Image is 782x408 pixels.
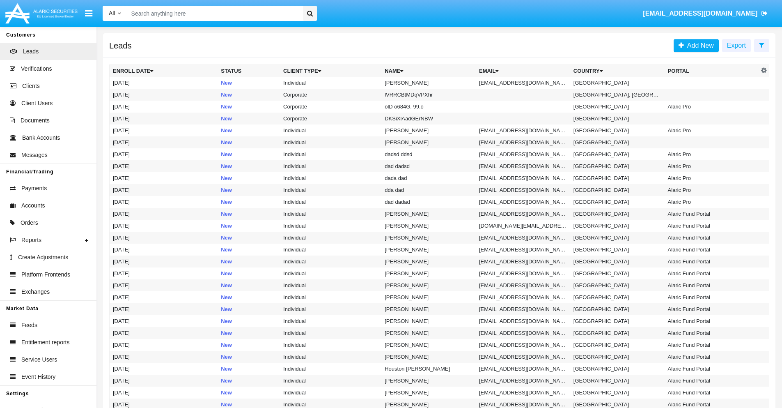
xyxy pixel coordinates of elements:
[476,363,570,375] td: [EMAIL_ADDRESS][DOMAIN_NAME]
[381,77,476,89] td: [PERSON_NAME]
[570,89,665,101] td: [GEOGRAPHIC_DATA], [GEOGRAPHIC_DATA] of
[110,65,218,77] th: Enroll Date
[570,196,665,208] td: [GEOGRAPHIC_DATA]
[665,279,759,291] td: Alaric Fund Portal
[381,279,476,291] td: [PERSON_NAME]
[381,327,476,339] td: [PERSON_NAME]
[665,363,759,375] td: Alaric Fund Portal
[476,339,570,351] td: [EMAIL_ADDRESS][DOMAIN_NAME]
[110,124,218,136] td: [DATE]
[665,220,759,232] td: Alaric Fund Portal
[476,244,570,256] td: [EMAIL_ADDRESS][DOMAIN_NAME]
[476,65,570,77] th: Email
[280,89,381,101] td: Corporate
[280,77,381,89] td: Individual
[643,10,757,17] span: [EMAIL_ADDRESS][DOMAIN_NAME]
[570,244,665,256] td: [GEOGRAPHIC_DATA]
[110,244,218,256] td: [DATE]
[280,303,381,315] td: Individual
[110,267,218,279] td: [DATE]
[665,160,759,172] td: Alaric Pro
[280,375,381,387] td: Individual
[381,196,476,208] td: dad dadad
[727,42,746,49] span: Export
[110,113,218,124] td: [DATE]
[18,253,68,262] span: Create Adjustments
[381,148,476,160] td: dadsd ddsd
[476,148,570,160] td: [EMAIL_ADDRESS][DOMAIN_NAME]
[665,327,759,339] td: Alaric Fund Portal
[110,220,218,232] td: [DATE]
[381,387,476,399] td: [PERSON_NAME]
[665,184,759,196] td: Alaric Pro
[21,321,37,330] span: Feeds
[476,220,570,232] td: [DOMAIN_NAME][EMAIL_ADDRESS][DOMAIN_NAME]
[381,208,476,220] td: [PERSON_NAME]
[280,232,381,244] td: Individual
[218,160,280,172] td: New
[665,256,759,267] td: Alaric Fund Portal
[280,101,381,113] td: Corporate
[280,124,381,136] td: Individual
[110,279,218,291] td: [DATE]
[665,124,759,136] td: Alaric Pro
[476,208,570,220] td: [EMAIL_ADDRESS][DOMAIN_NAME]
[476,232,570,244] td: [EMAIL_ADDRESS][DOMAIN_NAME]
[476,196,570,208] td: [EMAIL_ADDRESS][DOMAIN_NAME]
[665,387,759,399] td: Alaric Fund Portal
[218,65,280,77] th: Status
[218,327,280,339] td: New
[110,256,218,267] td: [DATE]
[21,151,48,159] span: Messages
[570,315,665,327] td: [GEOGRAPHIC_DATA]
[381,232,476,244] td: [PERSON_NAME]
[570,291,665,303] td: [GEOGRAPHIC_DATA]
[110,232,218,244] td: [DATE]
[23,47,39,56] span: Leads
[476,291,570,303] td: [EMAIL_ADDRESS][DOMAIN_NAME]
[570,101,665,113] td: [GEOGRAPHIC_DATA]
[280,160,381,172] td: Individual
[665,303,759,315] td: Alaric Fund Portal
[110,101,218,113] td: [DATE]
[381,65,476,77] th: Name
[665,267,759,279] td: Alaric Fund Portal
[110,172,218,184] td: [DATE]
[476,303,570,315] td: [EMAIL_ADDRESS][DOMAIN_NAME]
[218,244,280,256] td: New
[280,136,381,148] td: Individual
[665,148,759,160] td: Alaric Pro
[381,256,476,267] td: [PERSON_NAME]
[4,1,79,25] img: Logo image
[218,220,280,232] td: New
[218,256,280,267] td: New
[110,89,218,101] td: [DATE]
[280,267,381,279] td: Individual
[21,288,50,296] span: Exchanges
[570,279,665,291] td: [GEOGRAPHIC_DATA]
[381,375,476,387] td: [PERSON_NAME]
[21,270,70,279] span: Platform Frontends
[21,99,53,108] span: Client Users
[570,113,665,124] td: [GEOGRAPHIC_DATA]
[110,184,218,196] td: [DATE]
[639,2,772,25] a: [EMAIL_ADDRESS][DOMAIN_NAME]
[665,351,759,363] td: Alaric Fund Portal
[476,136,570,148] td: [EMAIL_ADDRESS][DOMAIN_NAME]
[381,184,476,196] td: dda dad
[218,77,280,89] td: New
[570,351,665,363] td: [GEOGRAPHIC_DATA]
[570,124,665,136] td: [GEOGRAPHIC_DATA]
[110,351,218,363] td: [DATE]
[476,256,570,267] td: [EMAIL_ADDRESS][DOMAIN_NAME]
[218,136,280,148] td: New
[570,148,665,160] td: [GEOGRAPHIC_DATA]
[218,148,280,160] td: New
[218,196,280,208] td: New
[476,172,570,184] td: [EMAIL_ADDRESS][DOMAIN_NAME]
[110,148,218,160] td: [DATE]
[476,77,570,89] td: [EMAIL_ADDRESS][DOMAIN_NAME]
[570,363,665,375] td: [GEOGRAPHIC_DATA]
[570,232,665,244] td: [GEOGRAPHIC_DATA]
[722,39,751,52] button: Export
